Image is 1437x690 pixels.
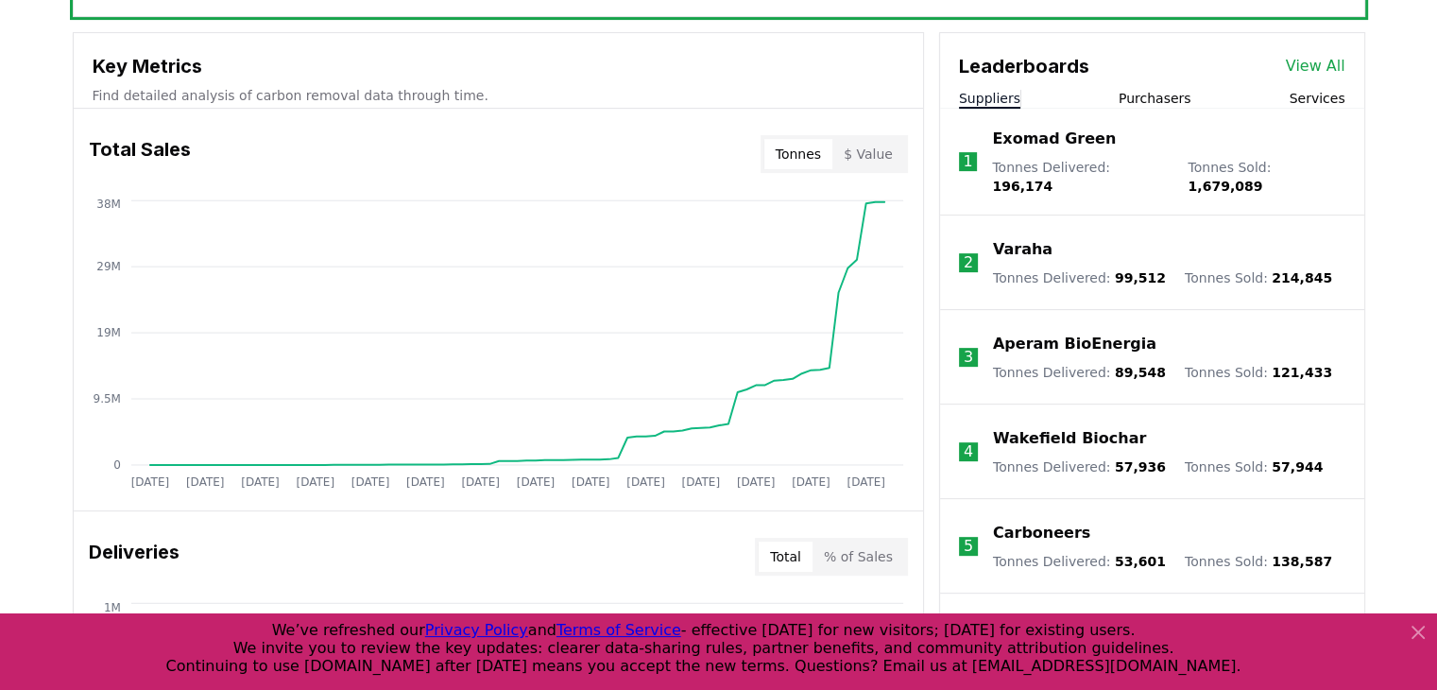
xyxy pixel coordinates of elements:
tspan: 38M [96,198,121,211]
h3: Total Sales [89,135,191,173]
p: 1 [963,150,972,173]
tspan: [DATE] [847,475,885,489]
tspan: [DATE] [572,475,610,489]
p: 3 [964,346,973,369]
p: Tonnes Sold : [1185,457,1323,476]
tspan: 0 [113,458,121,472]
button: Total [759,542,813,572]
button: Purchasers [1119,89,1191,108]
p: 5 [964,535,973,558]
a: Exomad Green [992,128,1116,150]
a: View All [1286,55,1345,78]
p: Tonnes Sold : [1185,552,1332,571]
p: Tonnes Sold : [1185,268,1332,287]
span: 57,936 [1115,459,1166,474]
span: 138,587 [1272,554,1332,569]
tspan: [DATE] [516,475,555,489]
span: 214,845 [1272,270,1332,285]
span: 57,944 [1272,459,1323,474]
p: Tonnes Delivered : [993,268,1166,287]
button: Suppliers [959,89,1020,108]
p: 2 [964,251,973,274]
tspan: [DATE] [241,475,280,489]
p: Tonnes Delivered : [992,158,1169,196]
span: 196,174 [992,179,1052,194]
p: Tonnes Delivered : [993,363,1166,382]
span: 99,512 [1115,270,1166,285]
tspan: [DATE] [351,475,389,489]
tspan: [DATE] [626,475,665,489]
span: 53,601 [1115,554,1166,569]
p: 4 [964,440,973,463]
tspan: 29M [96,260,121,273]
tspan: [DATE] [461,475,500,489]
a: Wakefield Biochar [993,427,1146,450]
a: Aperam BioEnergia [993,333,1156,355]
p: Find detailed analysis of carbon removal data through time. [93,86,904,105]
tspan: [DATE] [792,475,830,489]
tspan: [DATE] [406,475,445,489]
button: Tonnes [764,139,832,169]
h3: Key Metrics [93,52,904,80]
span: 89,548 [1115,365,1166,380]
tspan: [DATE] [185,475,224,489]
button: Services [1289,89,1344,108]
p: Tonnes Sold : [1188,158,1344,196]
h3: Deliveries [89,538,180,576]
tspan: [DATE] [130,475,169,489]
tspan: 1M [103,600,120,613]
button: % of Sales [813,542,904,572]
button: $ Value [832,139,904,169]
tspan: 19M [96,326,121,339]
p: Tonnes Delivered : [993,552,1166,571]
h3: Leaderboards [959,52,1089,80]
p: Tonnes Delivered : [993,457,1166,476]
tspan: [DATE] [296,475,334,489]
tspan: [DATE] [681,475,720,489]
span: 121,433 [1272,365,1332,380]
p: Tonnes Sold : [1185,363,1332,382]
a: Varaha [993,238,1052,261]
a: Carboneers [993,522,1090,544]
tspan: 9.5M [93,392,120,405]
span: 1,679,089 [1188,179,1262,194]
tspan: [DATE] [737,475,776,489]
